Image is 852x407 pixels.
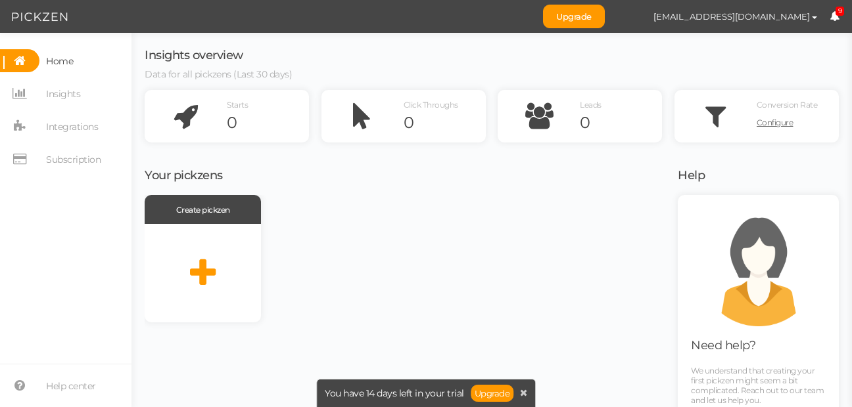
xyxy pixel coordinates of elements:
[699,208,818,326] img: support.png
[46,149,101,170] span: Subscription
[145,48,243,62] span: Insights overview
[836,7,845,16] span: 9
[12,9,68,25] img: Pickzen logo
[325,389,464,398] span: You have 14 days left in your trial
[46,116,98,137] span: Integrations
[46,375,96,396] span: Help center
[145,68,292,80] span: Data for all pickzens (Last 30 days)
[580,100,602,110] span: Leads
[691,338,755,353] span: Need help?
[227,100,248,110] span: Starts
[641,5,830,28] button: [EMAIL_ADDRESS][DOMAIN_NAME]
[46,51,73,72] span: Home
[580,113,662,133] div: 0
[618,5,641,28] img: bf721e8e4cf8db0b03cf0520254ad465
[757,113,839,133] a: Configure
[471,385,514,402] a: Upgrade
[46,83,80,104] span: Insights
[227,113,309,133] div: 0
[176,205,230,215] span: Create pickzen
[757,118,793,127] span: Configure
[543,5,605,28] a: Upgrade
[404,113,486,133] div: 0
[145,168,223,182] span: Your pickzens
[678,168,705,182] span: Help
[757,100,818,110] span: Conversion Rate
[404,100,458,110] span: Click Throughs
[653,11,810,22] span: [EMAIL_ADDRESS][DOMAIN_NAME]
[691,366,824,405] span: We understand that creating your first pickzen might seem a bit complicated. Reach out to our tea...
